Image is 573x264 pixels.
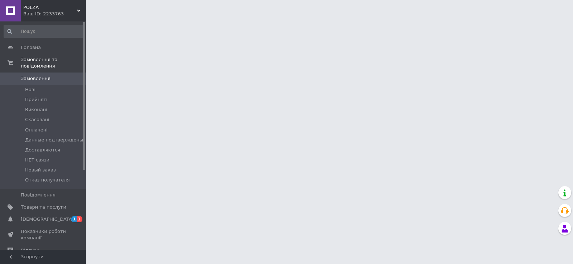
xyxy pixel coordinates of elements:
span: Відгуки [21,247,39,254]
div: Ваш ID: 2233763 [23,11,86,17]
span: 1 [71,216,77,222]
span: Замовлення [21,75,50,82]
span: НЕТ связи [25,157,49,163]
span: Замовлення та повідомлення [21,56,86,69]
span: Новый заказ [25,167,56,173]
span: Повідомлення [21,192,56,198]
span: Виконані [25,106,47,113]
span: POLZA [23,4,77,11]
span: Товари та послуги [21,204,66,210]
span: Головна [21,44,41,51]
span: Скасовані [25,116,49,123]
span: Оплачені [25,127,48,133]
span: 1 [77,216,82,222]
span: Прийняті [25,96,47,103]
span: Нові [25,86,35,93]
span: Данные подтверждены [25,137,83,143]
input: Пошук [4,25,85,38]
span: [DEMOGRAPHIC_DATA] [21,216,74,223]
span: Отказ получателя [25,177,69,183]
span: Доставляются [25,147,60,153]
span: Показники роботи компанії [21,228,66,241]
